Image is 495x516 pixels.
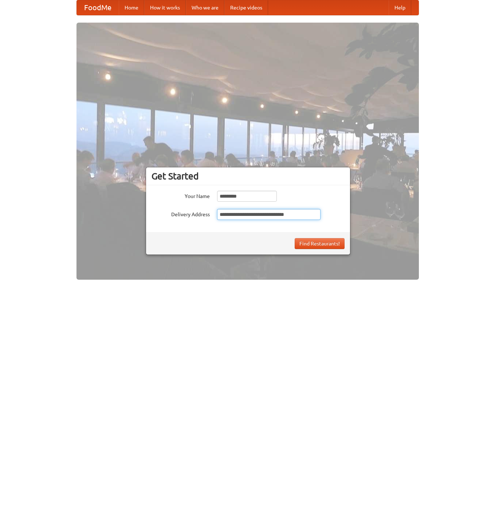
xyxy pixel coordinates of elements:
a: Who we are [186,0,224,15]
label: Your Name [152,191,210,200]
a: FoodMe [77,0,119,15]
label: Delivery Address [152,209,210,218]
a: How it works [144,0,186,15]
a: Recipe videos [224,0,268,15]
a: Home [119,0,144,15]
a: Help [389,0,411,15]
button: Find Restaurants! [295,238,345,249]
h3: Get Started [152,171,345,182]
